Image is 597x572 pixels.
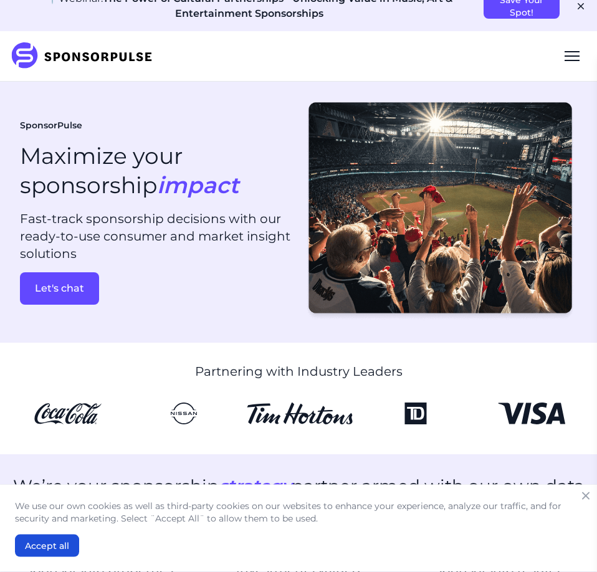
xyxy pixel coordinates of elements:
div: Menu [557,41,587,71]
p: Partnering with Industry Leaders [195,363,403,380]
img: Tim Hortons [247,403,353,424]
img: TD [363,403,469,424]
iframe: Chat Widget [535,512,597,572]
img: Visa [479,403,585,424]
a: Let's chat [20,272,294,305]
button: Let's chat [20,272,99,305]
p: Fast-track sponsorship decisions with our ready-to-use consumer and market insight solutions [20,210,294,262]
img: CocaCola [15,403,121,424]
h2: We’re your sponsorship partner armed with our own data [13,474,585,498]
button: Close [577,487,595,505]
button: Accept all [15,535,79,557]
img: Nissan [131,403,237,424]
span: SponsorPulse [20,120,82,132]
h1: Maximize your sponsorship [20,141,239,200]
p: We use our own cookies as well as third-party cookies on our websites to enhance your experience,... [15,500,582,525]
img: SponsorPulse [10,42,161,70]
i: impact [157,171,239,199]
div: Chat-Widget [535,512,597,572]
i: strategy [219,475,292,497]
